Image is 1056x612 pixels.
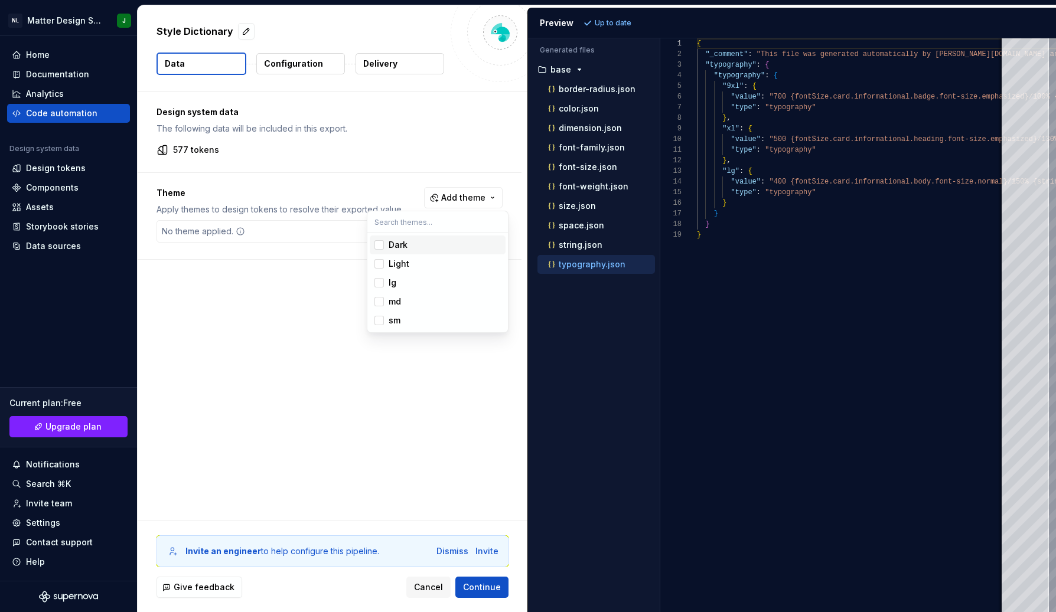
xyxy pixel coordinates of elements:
input: Search themes... [367,211,508,233]
div: Search themes... [367,233,508,332]
div: Dark [389,239,408,251]
div: sm [389,315,400,326]
div: Light [389,258,409,270]
div: lg [389,277,396,289]
div: md [389,296,401,307]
